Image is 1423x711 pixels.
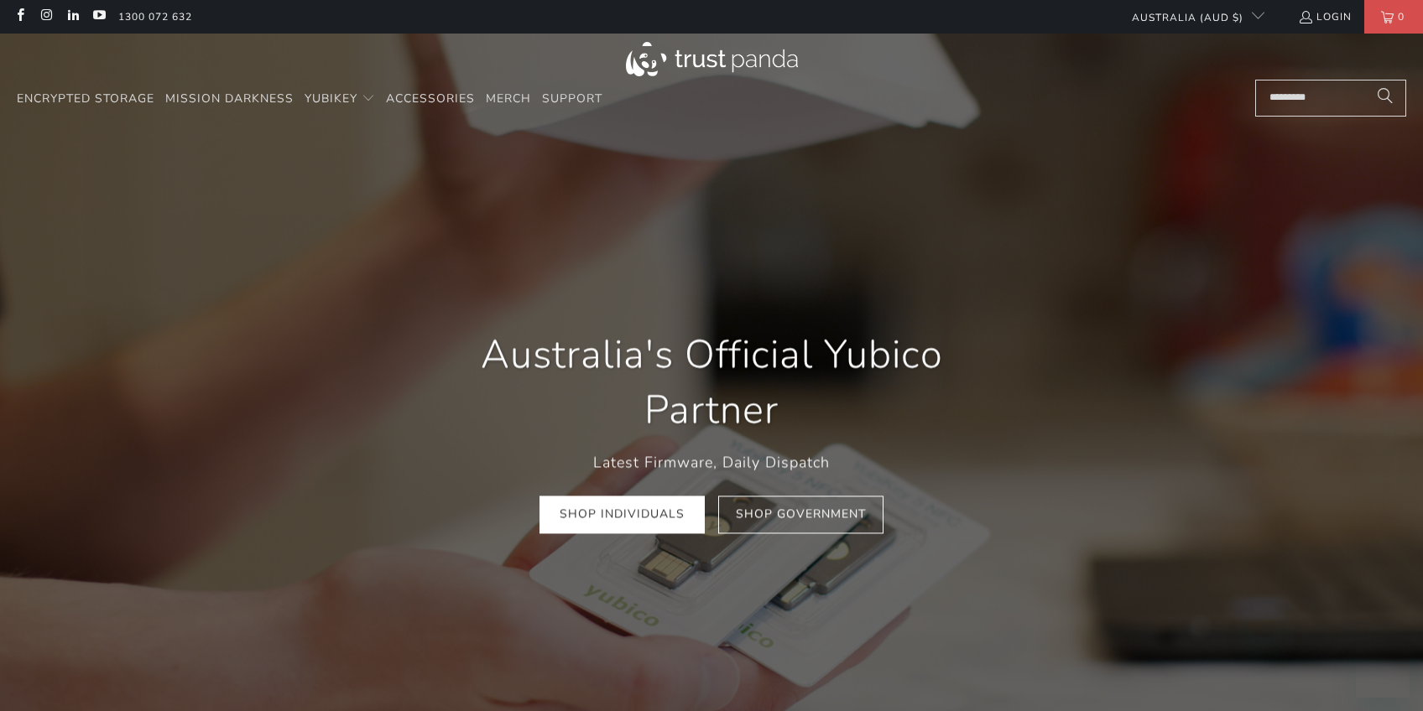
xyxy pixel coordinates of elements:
summary: YubiKey [305,80,375,119]
a: Trust Panda Australia on Instagram [39,10,53,23]
input: Search... [1255,80,1406,117]
a: Login [1298,8,1352,26]
iframe: Close message [1248,604,1281,637]
a: Shop Individuals [539,496,705,533]
span: YubiKey [305,91,357,106]
a: Shop Government [718,496,884,533]
a: Mission Darkness [165,80,294,119]
a: Trust Panda Australia on Facebook [13,10,27,23]
a: Accessories [386,80,475,119]
span: Accessories [386,91,475,106]
a: Merch [486,80,531,119]
span: Encrypted Storage [17,91,154,106]
a: Encrypted Storage [17,80,154,119]
span: Mission Darkness [165,91,294,106]
a: Trust Panda Australia on YouTube [91,10,106,23]
h1: Australia's Official Yubico Partner [435,328,988,439]
a: Support [542,80,602,119]
a: 1300 072 632 [118,8,192,26]
img: Trust Panda Australia [626,42,798,76]
a: Trust Panda Australia on LinkedIn [65,10,80,23]
button: Search [1364,80,1406,117]
span: Merch [486,91,531,106]
iframe: Button to launch messaging window [1356,644,1410,698]
p: Latest Firmware, Daily Dispatch [435,450,988,475]
nav: Translation missing: en.navigation.header.main_nav [17,80,602,119]
span: Support [542,91,602,106]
